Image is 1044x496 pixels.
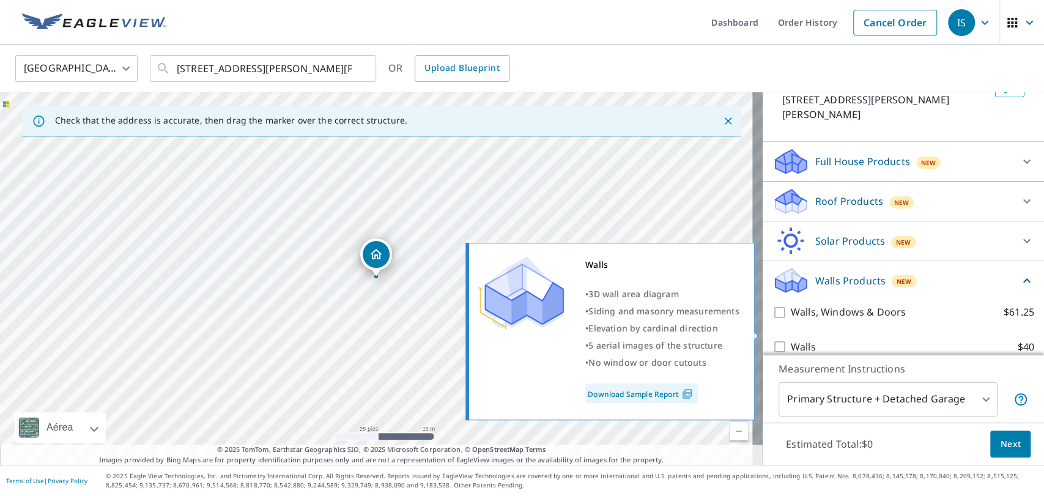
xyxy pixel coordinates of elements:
a: Privacy Policy [48,476,87,485]
a: Download Sample Report [585,383,698,403]
span: New [921,158,936,168]
div: [GEOGRAPHIC_DATA] [15,51,138,86]
button: Close [720,113,736,129]
span: New [897,276,912,286]
p: Full House Products [815,154,910,169]
input: Search by address or latitude-longitude [177,51,351,86]
p: | [6,477,87,484]
div: OR [388,55,509,82]
div: • [585,320,739,337]
div: Walls ProductsNew [772,266,1034,295]
p: $61.25 [1004,305,1034,320]
span: New [894,198,909,207]
div: Aérea [43,412,77,443]
span: 3D wall area diagram [588,288,678,300]
span: New [896,237,911,247]
a: OpenStreetMap [472,445,524,454]
span: Upload Blueprint [424,61,499,76]
div: • [585,337,739,354]
button: Next [990,431,1031,458]
span: Elevation by cardinal direction [588,322,717,334]
p: Solar Products [815,234,885,248]
div: • [585,286,739,303]
div: IS [948,9,975,36]
p: Walls [791,339,816,355]
span: Siding and masonry measurements [588,305,739,317]
img: EV Logo [22,13,166,32]
p: $40 [1018,339,1034,355]
span: Next [1000,437,1021,452]
p: © 2025 Eagle View Technologies, Inc. and Pictometry International Corp. All Rights Reserved. Repo... [106,472,1038,490]
span: © 2025 TomTom, Earthstar Geographics SIO, © 2025 Microsoft Corporation, © [217,445,546,455]
div: Aérea [15,412,106,443]
div: Full House ProductsNew [772,147,1034,176]
p: Estimated Total: $0 [776,431,883,457]
span: No window or door cutouts [588,357,706,368]
div: Solar ProductsNew [772,226,1034,256]
div: Roof ProductsNew [772,187,1034,216]
div: Walls [585,256,739,273]
img: Pdf Icon [679,388,695,399]
a: Terms [525,445,546,454]
p: Walls, Windows & Doors [791,305,906,320]
img: Premium [478,256,564,330]
p: Roof Products [815,194,883,209]
p: Check that the address is accurate, then drag the marker over the correct structure. [55,115,407,126]
div: Dropped pin, building 1, Residential property, 2443 Keenan Rd Mcfarland, WI 53558 [360,239,392,276]
a: Upload Blueprint [415,55,509,82]
span: Your report will include the primary structure and a detached garage if one exists. [1013,392,1028,407]
p: [STREET_ADDRESS][PERSON_NAME][PERSON_NAME] [782,92,990,122]
div: • [585,354,739,371]
a: Nivel actual 20, alejar [730,422,748,440]
p: Measurement Instructions [779,361,1028,376]
div: • [585,303,739,320]
a: Cancel Order [853,10,937,35]
div: Primary Structure + Detached Garage [779,382,998,416]
span: 5 aerial images of the structure [588,339,722,351]
p: Walls Products [815,273,886,288]
a: Terms of Use [6,476,44,485]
